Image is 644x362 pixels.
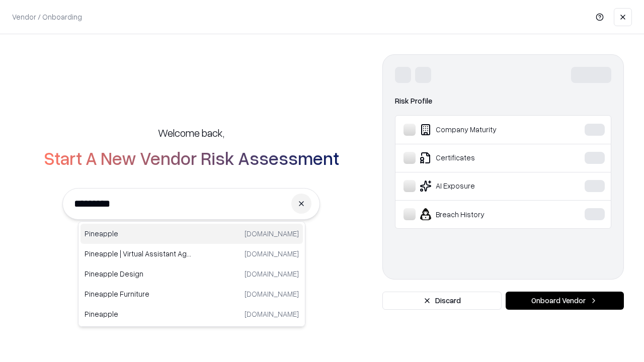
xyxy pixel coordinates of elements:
[404,152,554,164] div: Certificates
[395,95,611,107] div: Risk Profile
[78,221,305,327] div: Suggestions
[85,248,192,259] p: Pineapple | Virtual Assistant Agency
[245,309,299,319] p: [DOMAIN_NAME]
[12,12,82,22] p: Vendor / Onboarding
[404,180,554,192] div: AI Exposure
[85,268,192,279] p: Pineapple Design
[85,309,192,319] p: Pineapple
[85,228,192,239] p: Pineapple
[382,292,502,310] button: Discard
[245,248,299,259] p: [DOMAIN_NAME]
[245,228,299,239] p: [DOMAIN_NAME]
[44,148,339,168] h2: Start A New Vendor Risk Assessment
[404,124,554,136] div: Company Maturity
[404,208,554,220] div: Breach History
[506,292,624,310] button: Onboard Vendor
[85,289,192,299] p: Pineapple Furniture
[158,126,224,140] h5: Welcome back,
[245,268,299,279] p: [DOMAIN_NAME]
[245,289,299,299] p: [DOMAIN_NAME]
